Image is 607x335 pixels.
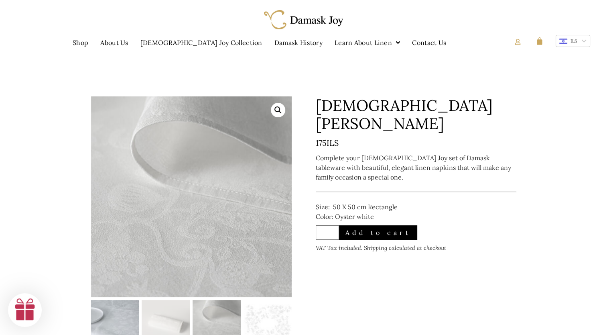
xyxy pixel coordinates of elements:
[316,244,446,251] span: VAT Tax included. Shipping calculated at checkout
[570,38,577,44] span: ILS
[316,225,339,240] input: Product quantity
[327,138,339,148] span: ILS
[316,202,516,212] p: Size: 50 X 50 cm Rectangle
[268,33,329,52] a: Damask History
[339,225,417,240] button: Add to cart
[316,212,516,221] p: Color: Oyster white
[94,33,134,52] a: About Us
[316,138,339,148] bdi: 175
[329,33,406,52] a: Learn About Linen
[316,153,516,182] p: Complete your [DEMOGRAPHIC_DATA] Joy set of Damask tableware with beautiful, elegant linen napkin...
[10,33,509,52] nav: Menu
[406,33,452,52] a: Contact Us
[316,96,516,133] h1: [DEMOGRAPHIC_DATA] [PERSON_NAME]
[67,33,94,52] a: Shop
[134,33,268,52] a: [DEMOGRAPHIC_DATA] Joy Collection
[271,103,285,117] a: View full-screen image gallery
